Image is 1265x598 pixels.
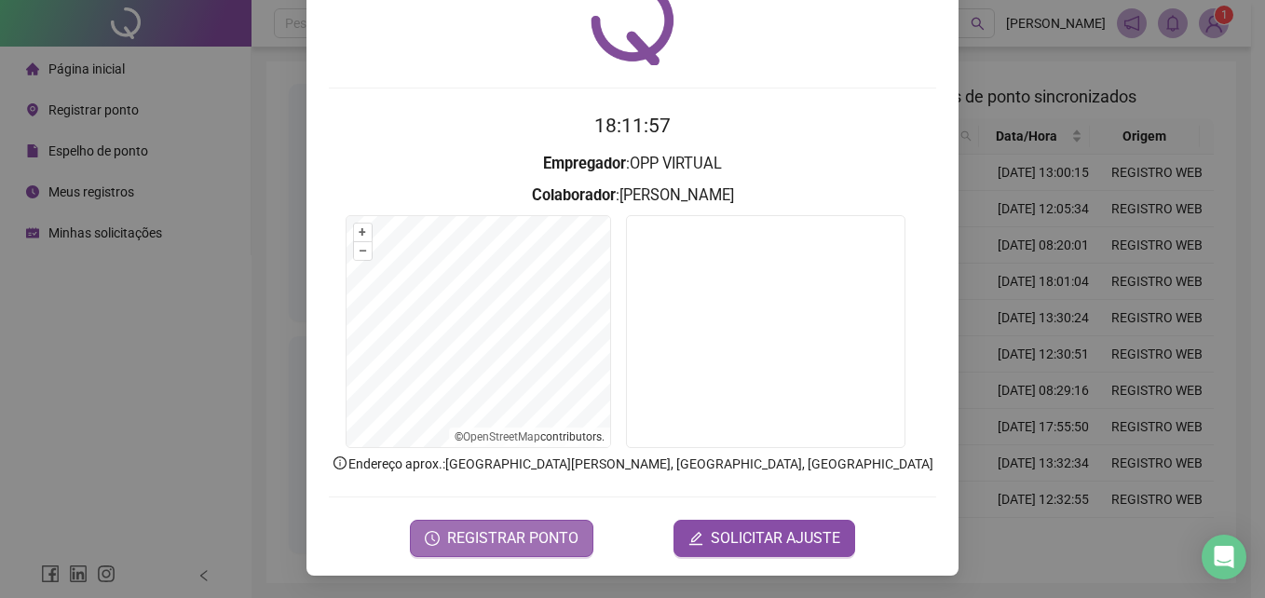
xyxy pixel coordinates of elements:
[329,183,936,208] h3: : [PERSON_NAME]
[455,430,605,443] li: © contributors.
[463,430,540,443] a: OpenStreetMap
[425,531,440,546] span: clock-circle
[673,520,855,557] button: editSOLICITAR AJUSTE
[532,186,616,204] strong: Colaborador
[543,155,626,172] strong: Empregador
[329,152,936,176] h3: : OPP VIRTUAL
[354,242,372,260] button: –
[354,224,372,241] button: +
[1202,535,1246,579] div: Open Intercom Messenger
[594,115,671,137] time: 18:11:57
[688,531,703,546] span: edit
[329,454,936,474] p: Endereço aprox. : [GEOGRAPHIC_DATA][PERSON_NAME], [GEOGRAPHIC_DATA], [GEOGRAPHIC_DATA]
[711,527,840,550] span: SOLICITAR AJUSTE
[332,455,348,471] span: info-circle
[410,520,593,557] button: REGISTRAR PONTO
[447,527,578,550] span: REGISTRAR PONTO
